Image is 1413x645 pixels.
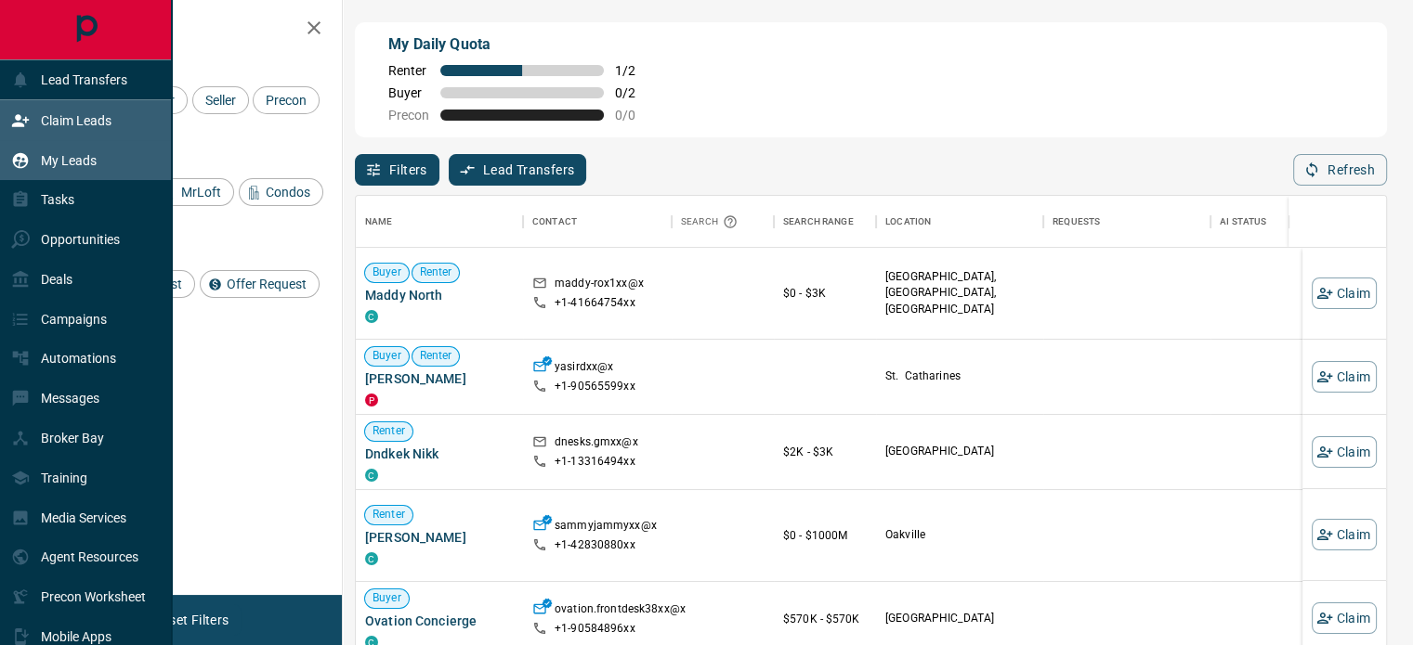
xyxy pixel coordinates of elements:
span: Renter [365,507,412,522]
div: Contact [523,196,672,248]
span: Buyer [365,264,409,280]
span: 0 / 0 [615,108,656,123]
div: Location [885,196,931,248]
div: condos.ca [365,552,378,565]
button: Filters [355,154,439,186]
div: Requests [1043,196,1210,248]
div: Name [356,196,523,248]
div: Contact [532,196,577,248]
div: Condos [239,178,323,206]
span: Offer Request [220,277,313,291]
p: [GEOGRAPHIC_DATA] [885,444,1034,459]
p: sammyjammyxx@x [555,518,657,537]
p: [GEOGRAPHIC_DATA], [GEOGRAPHIC_DATA], [GEOGRAPHIC_DATA] [885,269,1034,316]
span: Condos [259,185,317,200]
div: AI Status [1220,196,1266,248]
button: Lead Transfers [449,154,587,186]
span: Buyer [365,348,409,364]
p: $570K - $570K [783,611,867,627]
span: Maddy North [365,286,514,304]
div: Name [365,196,393,248]
div: MrLoft [154,178,234,206]
button: Reset Filters [141,604,241,636]
div: Precon [253,86,320,114]
div: condos.ca [365,310,378,323]
h2: Filters [59,19,323,41]
div: property.ca [365,393,378,406]
span: Renter [365,423,412,439]
p: dnesks.gmxx@x [555,434,638,454]
div: Requests [1053,196,1100,248]
span: [PERSON_NAME] [365,528,514,547]
div: Seller [192,86,249,114]
p: $0 - $3K [783,285,867,302]
span: Buyer [365,590,409,606]
p: +1- 42830880xx [555,537,635,553]
span: 0 / 2 [615,85,656,100]
span: Ovation Concierge [365,612,514,630]
p: ovation.frontdesk38xx@x [555,601,686,621]
span: Renter [412,264,460,280]
p: $2K - $3K [783,444,867,460]
p: My Daily Quota [388,33,656,56]
span: Renter [388,63,429,78]
p: +1- 41664754xx [555,295,635,311]
p: +1- 90584896xx [555,621,635,637]
div: Location [876,196,1043,248]
p: [GEOGRAPHIC_DATA] [885,611,1034,626]
p: Oakville [885,527,1034,543]
div: condos.ca [365,469,378,482]
span: Precon [259,93,313,108]
span: Dndkek Nikk [365,445,514,463]
span: Buyer [388,85,429,100]
button: Refresh [1293,154,1387,186]
span: [PERSON_NAME] [365,369,514,388]
button: Claim [1312,602,1377,634]
span: Seller [199,93,242,108]
p: St. Catharines [885,368,1034,384]
button: Claim [1312,436,1377,468]
p: maddy-rox1xx@x [555,276,644,295]
div: Search Range [783,196,854,248]
p: +1- 13316494xx [555,454,635,470]
button: Claim [1312,519,1377,550]
span: 1 / 2 [615,63,656,78]
button: Claim [1312,361,1377,393]
div: Search [681,196,742,248]
span: MrLoft [175,185,228,200]
button: Claim [1312,277,1377,309]
span: Precon [388,108,429,123]
span: Renter [412,348,460,364]
p: yasirdxx@x [555,359,613,379]
div: Search Range [774,196,876,248]
div: Offer Request [200,270,320,298]
p: $0 - $1000M [783,527,867,544]
p: +1- 90565599xx [555,379,635,394]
